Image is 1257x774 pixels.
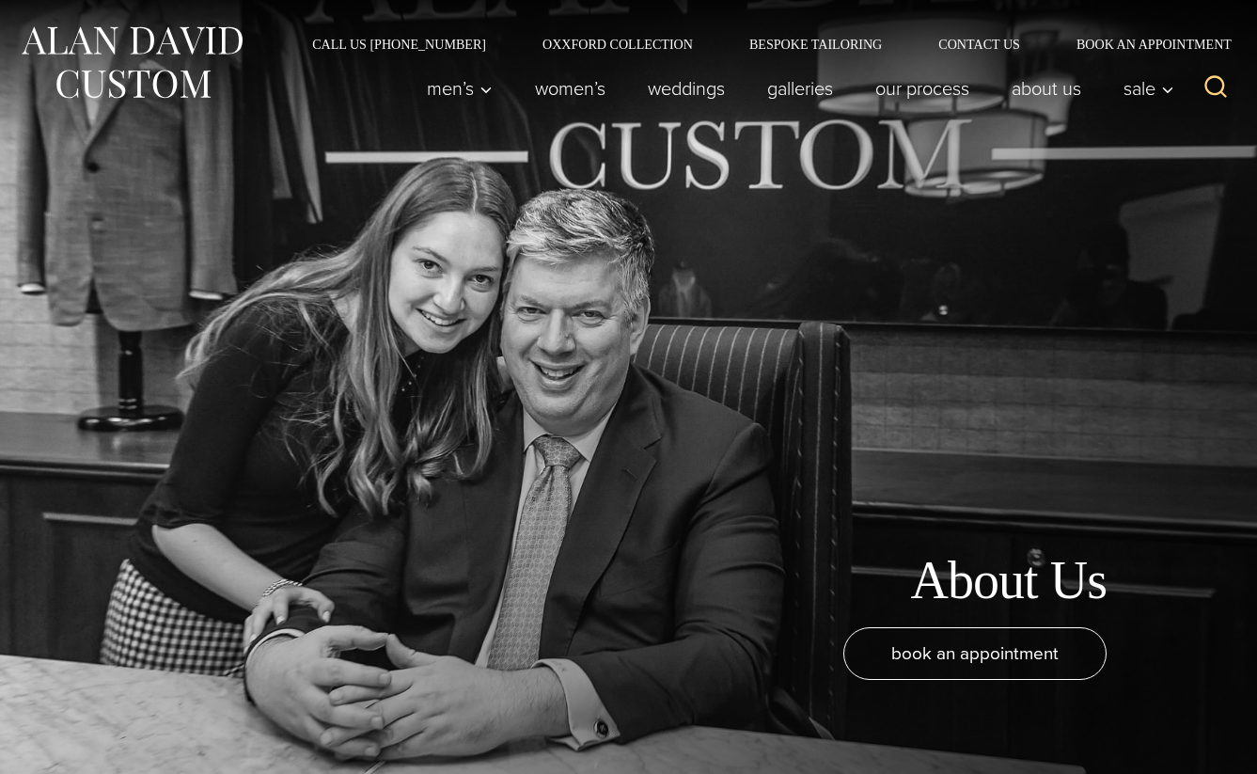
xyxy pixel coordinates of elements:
a: Bespoke Tailoring [721,38,910,51]
a: Book an Appointment [1048,38,1238,51]
a: Contact Us [910,38,1048,51]
a: About Us [991,70,1103,107]
a: Women’s [514,70,627,107]
h1: About Us [910,549,1107,612]
a: Call Us [PHONE_NUMBER] [284,38,514,51]
nav: Primary Navigation [406,70,1185,107]
span: book an appointment [891,640,1059,667]
nav: Secondary Navigation [284,38,1238,51]
a: Oxxford Collection [514,38,721,51]
span: Sale [1123,79,1174,98]
a: weddings [627,70,746,107]
span: Men’s [427,79,493,98]
button: View Search Form [1193,66,1238,111]
a: book an appointment [843,627,1107,680]
a: Galleries [746,70,855,107]
a: Our Process [855,70,991,107]
img: Alan David Custom [19,21,244,104]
